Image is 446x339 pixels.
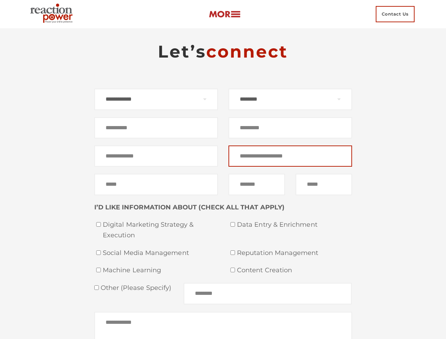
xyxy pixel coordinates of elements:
[103,248,218,258] span: Social Media Management
[209,10,240,18] img: more-btn.png
[103,220,218,240] span: Digital Marketing Strategy & Execution
[237,220,352,230] span: Data Entry & Enrichment
[99,284,172,292] span: Other (please specify)
[237,248,352,258] span: Reputation Management
[376,6,415,22] span: Contact Us
[27,1,78,27] img: Executive Branding | Personal Branding Agency
[237,265,352,276] span: Content Creation
[94,41,352,62] h2: Let’s
[103,265,218,276] span: Machine Learning
[94,203,285,211] strong: I’D LIKE INFORMATION ABOUT (CHECK ALL THAT APPLY)
[206,41,288,62] span: connect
